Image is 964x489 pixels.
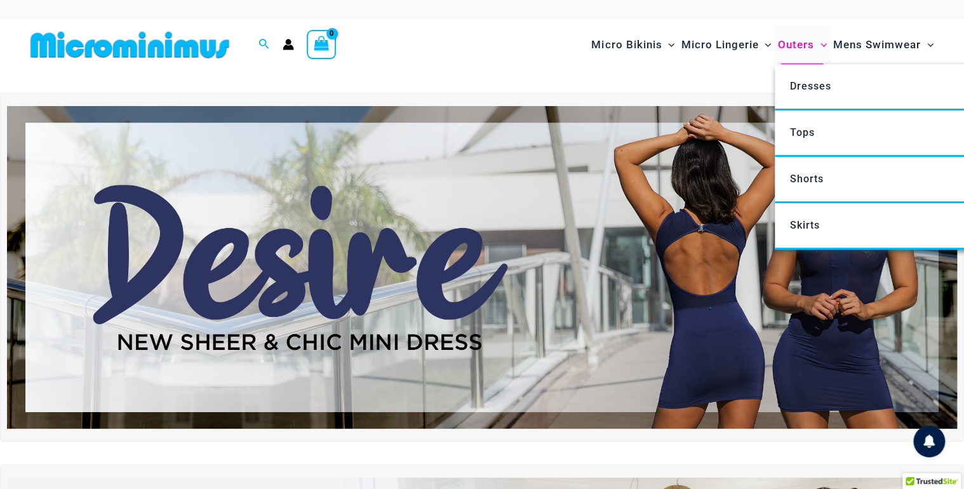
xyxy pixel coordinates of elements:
[283,39,294,50] a: Account icon link
[7,106,957,429] img: Desire me Navy Dress
[758,29,771,61] span: Menu Toggle
[591,29,662,61] span: Micro Bikinis
[25,30,234,59] img: MM SHOP LOGO FLAT
[830,25,937,64] a: Mens SwimwearMenu ToggleMenu Toggle
[814,29,827,61] span: Menu Toggle
[678,25,774,64] a: Micro LingerieMenu ToggleMenu Toggle
[588,25,678,64] a: Micro BikinisMenu ToggleMenu Toggle
[662,29,674,61] span: Menu Toggle
[258,37,270,53] a: Search icon link
[921,29,934,61] span: Menu Toggle
[789,219,819,231] span: Skirts
[307,30,336,59] a: View Shopping Cart, empty
[833,29,921,61] span: Mens Swimwear
[775,25,830,64] a: OutersMenu ToggleMenu Toggle
[681,29,758,61] span: Micro Lingerie
[789,80,831,92] span: Dresses
[789,126,814,138] span: Tops
[789,173,823,185] span: Shorts
[586,23,939,66] nav: Site Navigation
[778,29,814,61] span: Outers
